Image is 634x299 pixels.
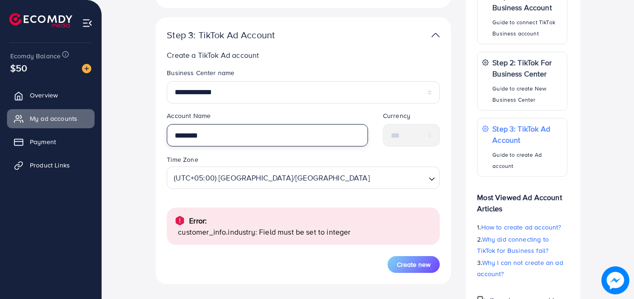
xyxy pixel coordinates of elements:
a: Product Links [7,156,95,174]
p: Step 3: TikTok Ad Account [492,123,562,145]
p: Most Viewed Ad Account Articles [477,184,567,214]
span: Why did connecting to TikTok for Business fail? [477,234,549,255]
p: Guide to create New Business Center [492,83,562,105]
p: Error: [189,215,207,226]
legend: Business Center name [167,68,440,81]
img: TikTok partner [431,28,440,42]
a: Overview [7,86,95,104]
input: Search for option [373,169,425,186]
legend: Account Name [167,111,368,124]
span: My ad accounts [30,114,77,123]
span: How to create ad account? [481,222,561,231]
span: (UTC+05:00) [GEOGRAPHIC_DATA]/[GEOGRAPHIC_DATA] [172,169,372,186]
p: Guide to connect TikTok Business account [492,16,562,39]
p: Step 3: TikTok Ad Account [167,29,344,41]
span: $50 [10,61,27,75]
img: image [601,266,629,294]
button: Create new [388,256,440,273]
span: Why I can not create an ad account? [477,257,563,278]
label: Time Zone [167,155,198,164]
p: Step 2: TikTok For Business Center [492,56,562,79]
div: Search for option [167,167,440,189]
span: Payment [30,137,56,146]
p: Create a TikTok Ad account [167,49,440,61]
p: 1. [477,221,567,232]
span: Ecomdy Balance [10,51,61,61]
p: customer_info.industry: Field must be set to integer [178,226,432,237]
span: Overview [30,90,58,100]
img: alert [174,215,185,226]
a: My ad accounts [7,109,95,128]
a: Payment [7,132,95,151]
p: 2. [477,233,567,256]
span: Create new [397,260,430,269]
img: image [82,64,91,73]
legend: Currency [383,111,440,124]
p: 3. [477,257,567,279]
p: Guide to create Ad account [492,149,562,171]
span: Product Links [30,160,70,170]
img: logo [9,13,72,28]
img: menu [82,18,93,28]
